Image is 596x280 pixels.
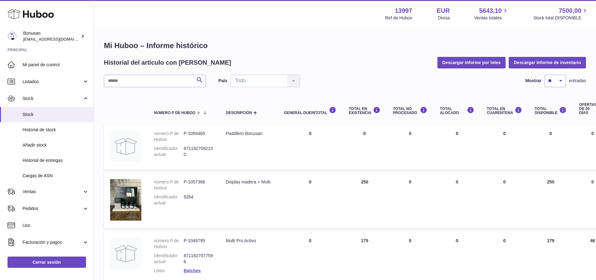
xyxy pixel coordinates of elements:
[395,7,412,15] strong: 13997
[535,107,567,115] div: Total DISPONIBLE
[23,239,82,245] span: Facturación y pagos
[528,173,573,228] td: 250
[533,7,588,21] a: 7500,00 Stock total DISPONIBLE
[226,179,272,185] div: Display madera + Multi
[509,57,586,68] button: Descargar Informe de inventario
[110,131,141,162] img: product image
[503,238,506,243] span: 0
[387,124,434,170] td: 0
[23,222,89,228] span: Uso
[184,238,213,250] dd: P-1049795
[278,124,343,170] td: 0
[23,189,82,195] span: Ventas
[218,78,227,84] label: País
[184,268,201,273] a: Batches
[154,238,184,250] dt: número P de Huboo
[503,131,506,136] span: 0
[154,146,184,157] dt: Identificador actual
[23,157,89,163] span: Historial de entregas
[559,7,581,15] span: 7500,00
[23,112,89,117] span: Stock
[154,179,184,191] dt: número P de Huboo
[23,127,89,133] span: Historial de stock
[569,78,586,84] span: entradas
[154,131,184,142] dt: número P de Huboo
[343,124,387,170] td: 0
[8,257,86,268] a: Cerrar sesión
[154,253,184,265] dt: Identificador actual
[104,58,231,67] h2: Historial del artículo con [PERSON_NAME]
[503,179,506,184] span: 0
[437,7,450,15] strong: EUR
[104,41,586,51] h1: Mi Huboo – Informe histórico
[434,173,481,228] td: 0
[525,78,541,84] label: Mostrar
[226,131,272,137] div: Pastillero Bonusan
[474,15,509,21] span: Ventas totales
[437,57,506,68] button: Descargar Informe por lotes
[23,173,89,179] span: Cargas de ASN
[23,206,82,212] span: Pedidos
[533,15,588,21] span: Stock total DISPONIBLE
[474,7,509,21] a: 5643,10 Ventas totales
[23,37,92,42] span: [EMAIL_ADDRESS][DOMAIN_NAME]
[8,32,17,41] img: info@bonusan.es
[184,194,213,206] dd: 9264
[487,107,522,115] div: Total en CUARENTENA
[479,7,502,15] span: 5643,10
[434,124,481,170] td: 0
[226,111,252,115] span: Descripción
[438,15,450,21] div: Divisa
[393,107,427,115] div: Total NO PROCESADO
[154,111,195,115] span: número P de Huboo
[349,107,380,115] div: Total en EXISTENCIA
[23,30,79,42] div: Bonusan
[184,253,213,265] dd: 8711827077596
[184,146,213,157] dd: 8711827092100
[284,107,336,115] div: general.dueInTotal
[226,238,272,244] div: Multi Pro Activo
[385,15,412,21] div: Ref de Huboo
[23,79,82,85] span: Listados
[23,96,82,102] span: Stock
[343,173,387,228] td: 250
[528,124,573,170] td: 0
[387,173,434,228] td: 0
[184,179,213,191] dd: P-1057388
[184,131,213,142] dd: P-1059465
[110,179,141,221] img: product image
[440,107,474,115] div: Total ALOCADO
[23,62,89,68] span: Mi panel de control
[23,142,89,148] span: Añadir stock
[154,194,184,206] dt: Identificador actual
[110,238,141,269] img: product image
[278,173,343,228] td: 0
[154,268,184,274] dt: Lotes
